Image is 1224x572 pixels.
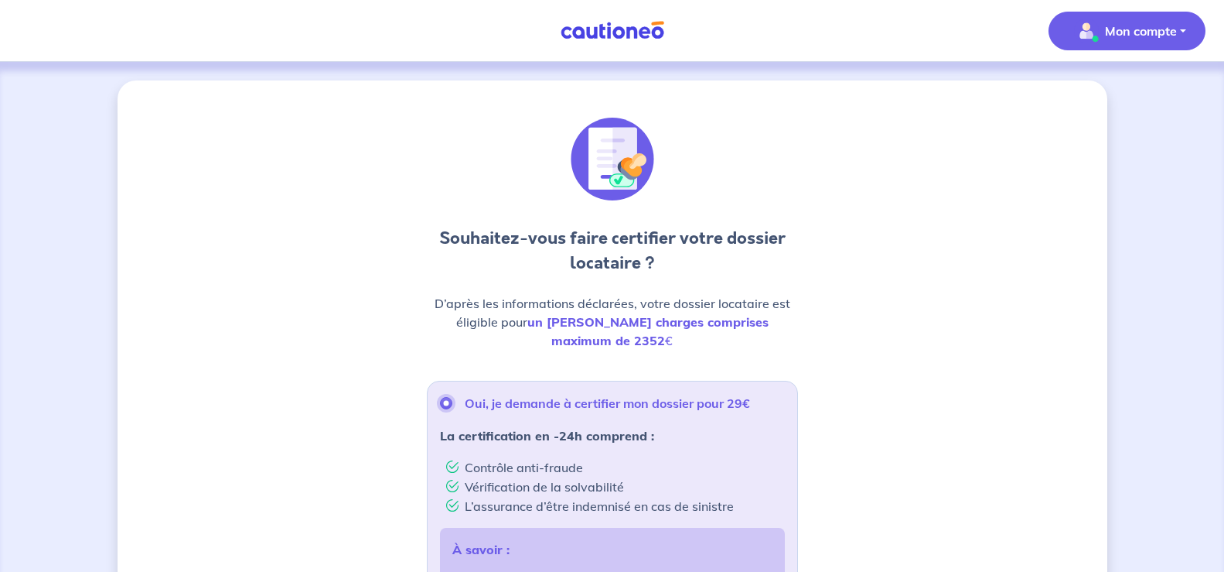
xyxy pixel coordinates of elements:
img: illu_account_valid_menu.svg [1074,19,1099,43]
strong: À savoir : [452,542,510,557]
img: Cautioneo [554,21,670,40]
li: Contrôle anti-fraude [446,457,785,477]
p: D’après les informations déclarées, votre dossier locataire est éligible pour [427,294,798,350]
p: Mon compte [1105,22,1177,40]
h3: Souhaitez-vous faire certifier votre dossier locataire ? [427,226,798,276]
p: Oui, je demande à certifier mon dossier pour 29€ [465,394,750,413]
em: € [527,314,769,348]
li: L’assurance d’être indemnisé en cas de sinistre [446,496,785,515]
strong: un [PERSON_NAME] charges comprises maximum de 2352 [527,314,769,348]
img: illu_document_valid.svg [571,118,654,201]
strong: La certification en -24h comprend : [440,428,654,444]
li: Vérification de la solvabilité [446,477,785,496]
button: illu_account_valid_menu.svgMon compte [1048,12,1205,50]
